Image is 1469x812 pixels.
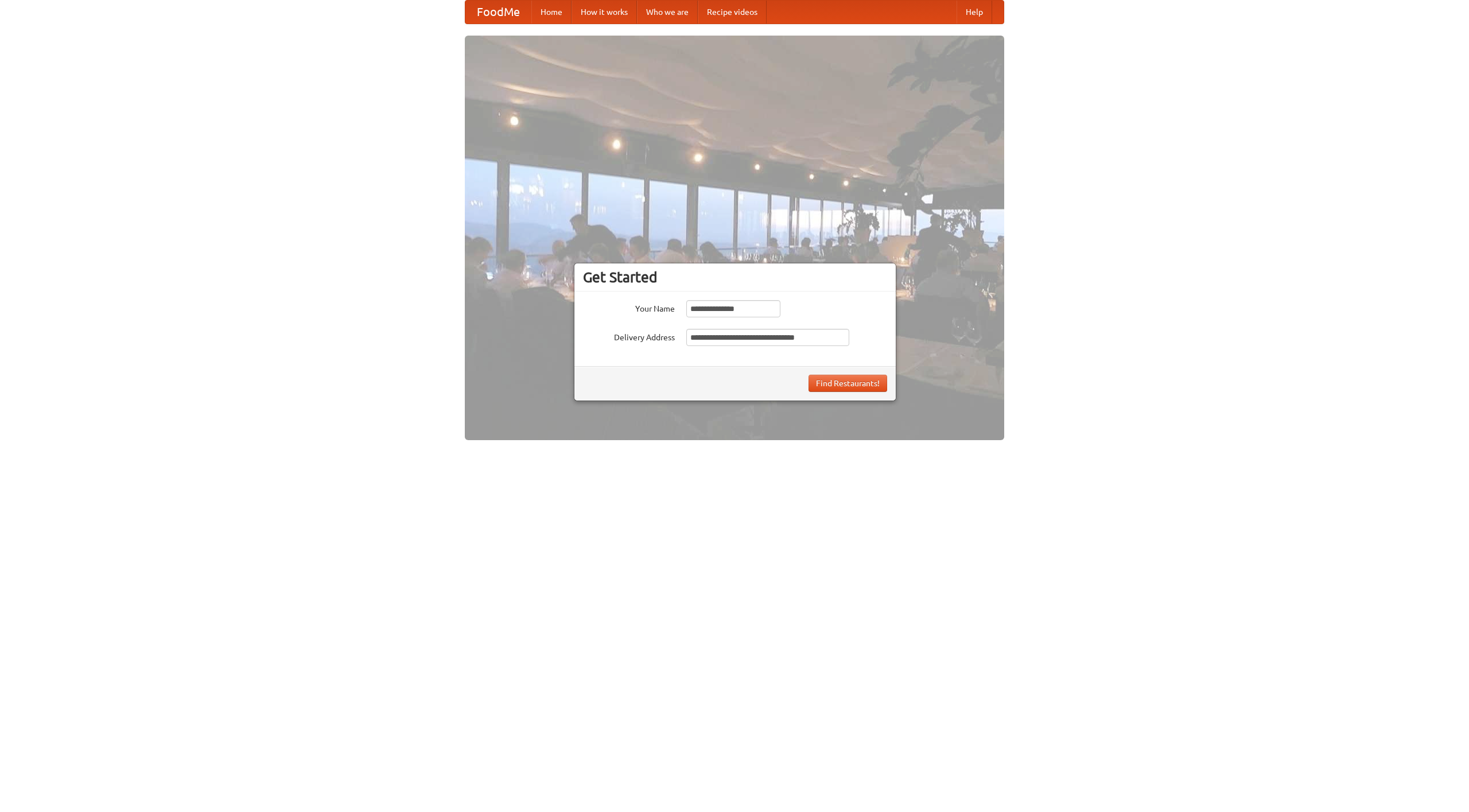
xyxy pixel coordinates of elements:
a: Recipe videos [698,1,767,24]
a: How it works [572,1,637,24]
a: FoodMe [465,1,531,24]
a: Who we are [637,1,698,24]
button: Find Restaurants! [809,375,887,392]
a: Home [531,1,572,24]
h3: Get Started [583,269,887,286]
a: Help [957,1,992,24]
label: Your Name [583,300,675,314]
label: Delivery Address [583,329,675,343]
